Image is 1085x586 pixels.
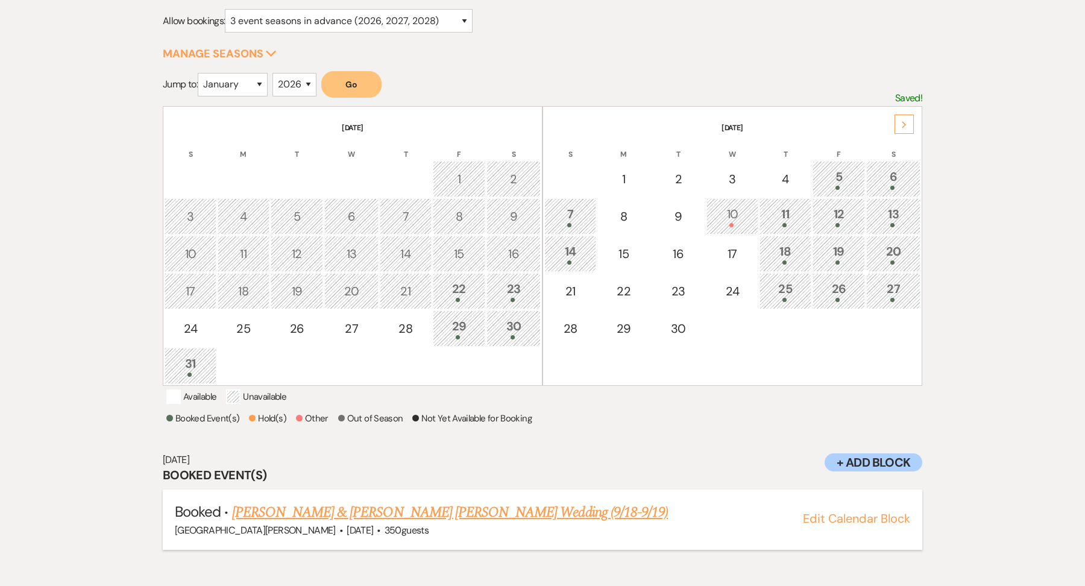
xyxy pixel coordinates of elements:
[873,168,914,190] div: 6
[163,78,198,90] span: Jump to:
[386,207,425,225] div: 7
[759,134,811,160] th: T
[604,170,644,188] div: 1
[331,207,372,225] div: 6
[544,134,596,160] th: S
[544,108,920,133] th: [DATE]
[321,71,382,98] button: Go
[604,207,644,225] div: 8
[218,134,269,160] th: M
[493,280,534,302] div: 23
[651,134,705,160] th: T
[819,280,859,302] div: 26
[713,282,752,300] div: 24
[433,134,486,160] th: F
[551,282,590,300] div: 21
[551,242,590,265] div: 14
[439,170,479,188] div: 1
[166,411,239,426] p: Booked Event(s)
[658,320,699,338] div: 30
[493,170,534,188] div: 2
[551,320,590,338] div: 28
[380,134,432,160] th: T
[271,134,324,160] th: T
[386,245,425,263] div: 14
[813,134,866,160] th: F
[766,242,805,265] div: 18
[706,134,758,160] th: W
[224,245,263,263] div: 11
[604,320,644,338] div: 29
[277,207,317,225] div: 5
[873,280,914,302] div: 27
[766,170,805,188] div: 4
[439,317,479,339] div: 29
[493,207,534,225] div: 9
[819,205,859,227] div: 12
[165,134,216,160] th: S
[486,134,541,160] th: S
[439,207,479,225] div: 8
[224,207,263,225] div: 4
[249,411,286,426] p: Hold(s)
[386,282,425,300] div: 21
[163,14,225,27] span: Allow bookings:
[163,467,922,484] h3: Booked Event(s)
[713,170,752,188] div: 3
[175,524,336,537] span: [GEOGRAPHIC_DATA][PERSON_NAME]
[296,411,329,426] p: Other
[226,389,286,404] p: Unavailable
[493,317,534,339] div: 30
[766,280,805,302] div: 25
[386,320,425,338] div: 28
[171,282,210,300] div: 17
[277,320,317,338] div: 26
[658,207,699,225] div: 9
[347,524,373,537] span: [DATE]
[766,205,805,227] div: 11
[171,207,210,225] div: 3
[338,411,403,426] p: Out of Season
[163,48,277,59] button: Manage Seasons
[439,245,479,263] div: 15
[166,389,216,404] p: Available
[873,205,914,227] div: 13
[873,242,914,265] div: 20
[331,320,372,338] div: 27
[331,282,372,300] div: 20
[175,502,221,521] span: Booked
[713,245,752,263] div: 17
[232,502,668,523] a: [PERSON_NAME] & [PERSON_NAME] [PERSON_NAME] Wedding (9/18-9/19)
[324,134,379,160] th: W
[658,170,699,188] div: 2
[658,245,699,263] div: 16
[385,524,429,537] span: 350 guests
[171,354,210,377] div: 31
[597,134,650,160] th: M
[163,453,922,467] h6: [DATE]
[224,320,263,338] div: 25
[277,245,317,263] div: 12
[604,282,644,300] div: 22
[224,282,263,300] div: 18
[165,108,541,133] th: [DATE]
[439,280,479,302] div: 22
[819,242,859,265] div: 19
[604,245,644,263] div: 15
[171,320,210,338] div: 24
[895,90,922,106] p: Saved!
[331,245,372,263] div: 13
[171,245,210,263] div: 10
[825,453,922,471] button: + Add Block
[277,282,317,300] div: 19
[713,205,752,227] div: 10
[819,168,859,190] div: 5
[412,411,531,426] p: Not Yet Available for Booking
[493,245,534,263] div: 16
[658,282,699,300] div: 23
[866,134,920,160] th: S
[551,205,590,227] div: 7
[803,512,910,525] button: Edit Calendar Block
